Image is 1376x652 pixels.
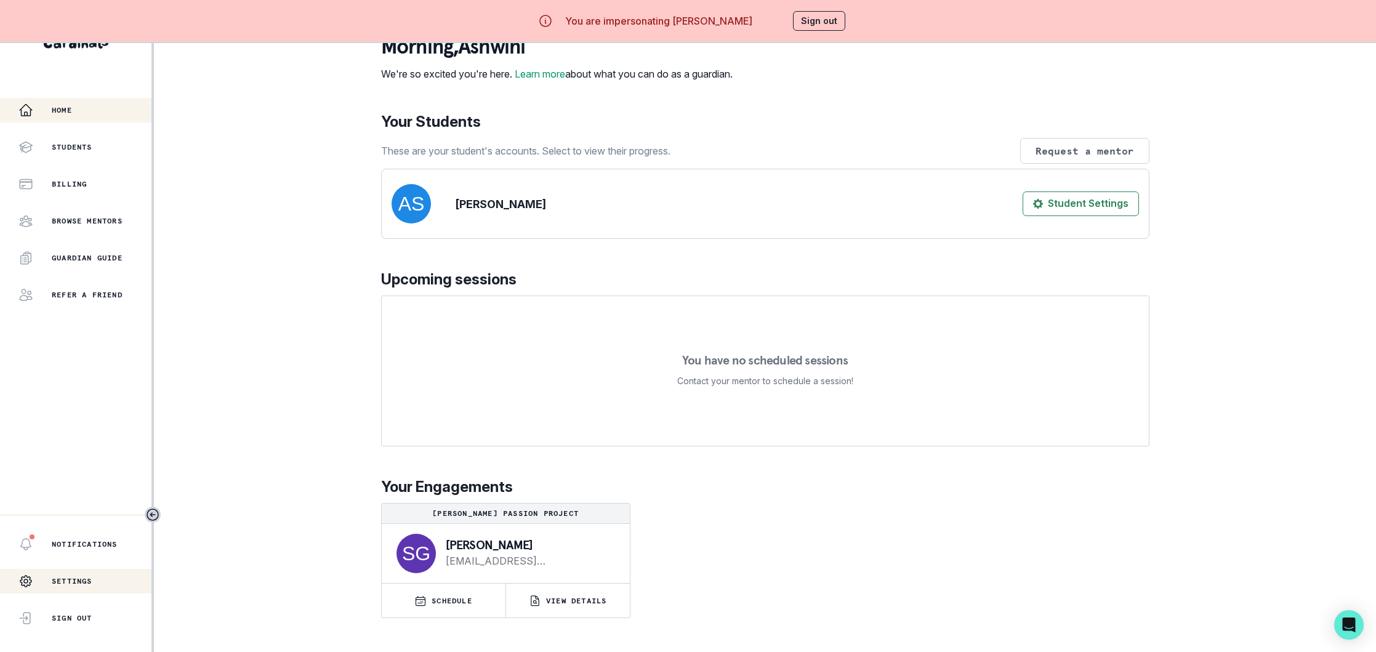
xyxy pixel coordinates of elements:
[506,584,630,618] button: VIEW DETAILS
[682,354,848,366] p: You have no scheduled sessions
[446,553,610,568] a: [EMAIL_ADDRESS][DOMAIN_NAME]
[456,196,546,212] p: [PERSON_NAME]
[392,184,431,223] img: svg
[446,539,610,551] p: [PERSON_NAME]
[565,14,752,28] p: You are impersonating [PERSON_NAME]
[546,596,606,606] p: VIEW DETAILS
[52,179,87,189] p: Billing
[381,268,1149,291] p: Upcoming sessions
[381,143,670,158] p: These are your student's accounts. Select to view their progress.
[52,290,123,300] p: Refer a friend
[1023,191,1139,216] button: Student Settings
[432,596,472,606] p: SCHEDULE
[793,11,845,31] button: Sign out
[52,539,118,549] p: Notifications
[381,66,733,81] p: We're so excited you're here. about what you can do as a guardian.
[387,509,625,518] p: [PERSON_NAME] Passion Project
[1334,610,1364,640] div: Open Intercom Messenger
[52,105,72,115] p: Home
[515,68,565,80] a: Learn more
[52,576,92,586] p: Settings
[52,613,92,623] p: Sign Out
[1020,138,1149,164] button: Request a mentor
[677,374,853,388] p: Contact your mentor to schedule a session!
[145,507,161,523] button: Toggle sidebar
[52,142,92,152] p: Students
[381,111,1149,133] p: Your Students
[381,34,733,59] p: morning , Ashwini
[396,534,436,573] img: svg
[52,216,123,226] p: Browse Mentors
[382,584,505,618] button: SCHEDULE
[381,476,1149,498] p: Your Engagements
[52,253,123,263] p: Guardian Guide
